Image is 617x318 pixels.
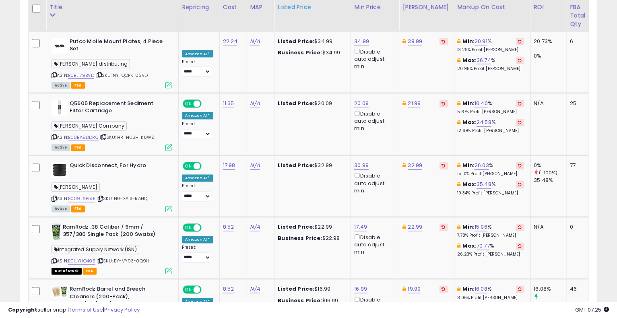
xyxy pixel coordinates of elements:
b: Min: [463,99,475,107]
span: All listings currently available for purchase on Amazon [52,82,70,89]
a: 20.09 [354,99,369,107]
small: (-100%) [539,170,558,176]
div: % [458,181,524,196]
div: Amazon AI * [182,175,213,182]
a: N/A [250,285,260,293]
div: Title [50,3,175,12]
div: % [458,286,524,301]
b: Quick Disconnect, For Hydro [70,162,167,172]
div: Preset: [182,122,213,140]
a: 32.99 [408,162,423,170]
div: $22.98 [278,235,345,242]
p: 19.34% Profit [PERSON_NAME] [458,191,524,196]
a: 16.08 [475,285,487,293]
span: ON [184,163,194,170]
b: Max: [463,181,477,188]
a: 17.98 [223,162,235,170]
div: 77 [570,162,583,169]
p: 12.69% Profit [PERSON_NAME] [458,128,524,134]
a: B00BA9DDRC [68,134,99,141]
a: Privacy Policy [104,306,140,314]
p: 5.87% Profit [PERSON_NAME] [458,109,524,115]
a: 26.03 [475,162,489,170]
b: Q5605 Replacement Sediment Filter Cartridge [70,100,167,117]
span: ON [184,287,194,293]
div: MAP [250,3,271,12]
a: 15.96 [475,223,487,231]
a: 70.77 [477,242,490,250]
div: N/A [534,224,561,231]
a: 36.74 [477,56,491,64]
div: Markup on Cost [458,3,527,12]
div: ROI [534,3,563,12]
div: $34.99 [278,38,345,45]
img: 51KvLagchNL._SL40_.jpg [52,286,68,298]
b: Listed Price: [278,99,314,107]
div: % [458,100,524,115]
a: 11.35 [223,99,234,107]
b: Min: [463,223,475,231]
a: B009L6P19E [68,196,95,202]
div: 0% [534,162,567,169]
div: Preset: [182,184,213,202]
span: OFF [200,101,213,107]
div: 16.08% [534,286,567,293]
a: 35.48 [477,181,491,189]
div: Preset: [182,245,213,263]
span: | SKU: HG-XAIS-RAHQ [97,196,147,202]
a: 20.91 [475,37,487,45]
span: ON [184,101,194,107]
b: Max: [463,119,477,126]
p: 7.78% Profit [PERSON_NAME] [458,233,524,239]
div: $16.99 [278,286,345,293]
div: Disable auto adjust min [354,171,393,195]
a: 8.52 [223,285,234,293]
div: Repricing [182,3,216,12]
div: % [458,38,524,53]
b: Min: [463,162,475,169]
a: N/A [250,223,260,231]
a: N/A [250,162,260,170]
div: Amazon AI * [182,236,213,244]
b: Business Price: [278,235,322,242]
b: Listed Price: [278,162,314,169]
div: [PERSON_NAME] [402,3,450,12]
a: 21.99 [408,99,421,107]
b: Putco Molle Mount Plates, 4 Piece Set [70,38,167,55]
div: $32.99 [278,162,345,169]
p: 20.95% Profit [PERSON_NAME] [458,66,524,72]
span: FBA [71,82,85,89]
span: | SKU: NY-QCPK-03VD [95,72,148,78]
strong: Copyright [8,306,37,314]
b: RamRodz Barrel and Breech Cleaners (200-Pack), 9mm/.38/.357/.380-Caliber [70,286,167,310]
div: 0 [570,224,583,231]
div: % [458,224,524,239]
div: Cost [223,3,243,12]
div: $20.09 [278,100,345,107]
div: % [458,243,524,258]
b: Max: [463,242,477,250]
span: | SKU: BY-VY93-0Q9H [97,258,149,264]
img: 21rgbJ3WrCL._SL40_.jpg [52,38,68,54]
div: % [458,119,524,134]
a: N/A [250,99,260,107]
a: 22.24 [223,37,238,45]
div: ASIN: [52,38,172,88]
div: Disable auto adjust min [354,109,393,133]
img: 51S+vW0JleL._SL40_.jpg [52,224,61,240]
div: 46 [570,286,583,293]
b: Min: [463,285,475,293]
div: Disable auto adjust min [354,47,393,70]
a: 19.99 [408,285,421,293]
span: [PERSON_NAME] [52,183,100,192]
div: seller snap | | [8,306,140,314]
b: Max: [463,56,477,64]
p: 26.23% Profit [PERSON_NAME] [458,252,524,258]
a: 10.40 [475,99,488,107]
div: 25 [570,100,583,107]
a: Terms of Use [69,306,103,314]
div: % [458,162,524,177]
b: Min: [463,37,475,45]
a: B01LYHQ405 [68,258,95,265]
span: OFF [200,163,213,170]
